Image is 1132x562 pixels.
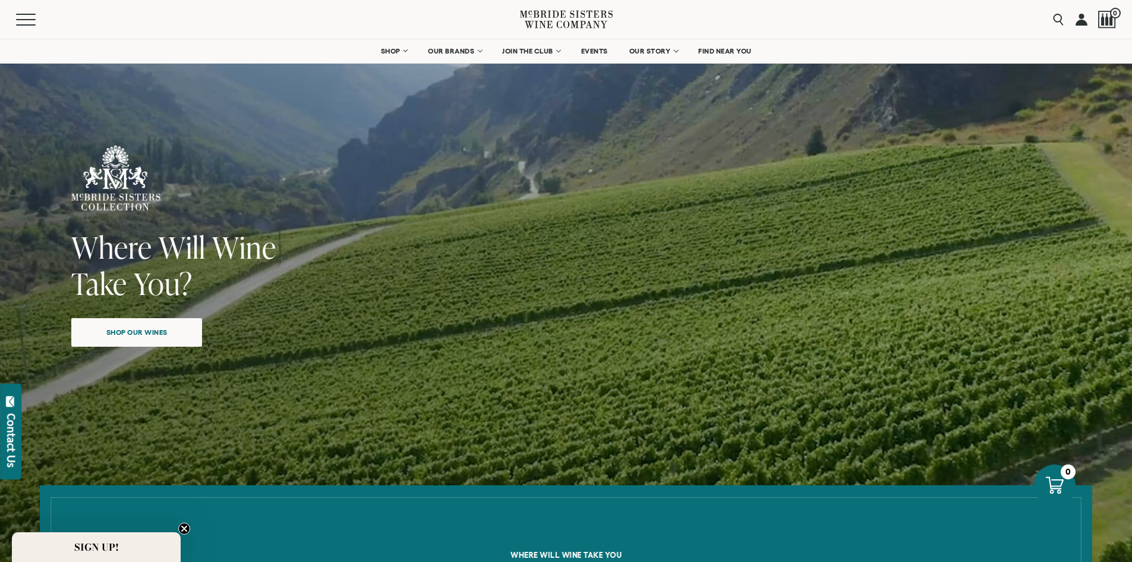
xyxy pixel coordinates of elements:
span: 0 [1110,8,1121,18]
span: Where [71,227,152,268]
span: EVENTS [581,47,608,55]
div: 0 [1061,464,1076,479]
h6: where will wine take you [132,551,999,559]
span: You? [134,263,193,304]
a: EVENTS [573,39,616,63]
span: Shop our wines [86,321,188,344]
button: Close teaser [178,523,190,535]
span: FIND NEAR YOU [698,47,752,55]
span: Take [71,263,127,304]
span: SIGN UP! [74,540,119,554]
div: SIGN UP!Close teaser [12,532,181,562]
span: SHOP [380,47,401,55]
a: SHOP [373,39,414,63]
a: FIND NEAR YOU [690,39,759,63]
span: OUR STORY [629,47,671,55]
a: JOIN THE CLUB [494,39,567,63]
span: Will [159,227,206,268]
a: OUR BRANDS [420,39,488,63]
button: Mobile Menu Trigger [16,14,59,26]
a: OUR STORY [622,39,685,63]
span: Wine [212,227,276,268]
span: OUR BRANDS [428,47,474,55]
a: Shop our wines [71,318,202,347]
div: Contact Us [5,413,17,467]
span: JOIN THE CLUB [502,47,553,55]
